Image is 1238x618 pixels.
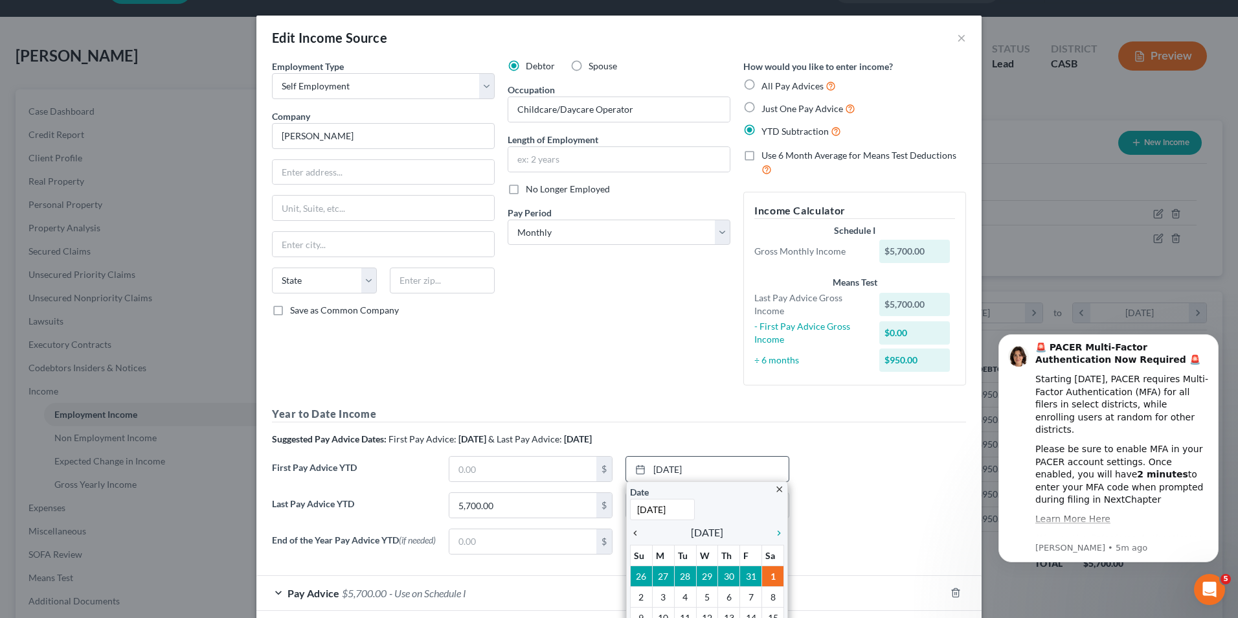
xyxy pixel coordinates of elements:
div: Gross Monthly Income [748,245,873,258]
td: 29 [696,566,718,587]
td: 30 [718,566,740,587]
span: [DATE] [691,525,723,540]
div: $0.00 [879,321,951,345]
h5: Year to Date Income [272,406,966,422]
input: ex: 2 years [508,147,730,172]
td: 27 [652,566,674,587]
div: Edit Income Source [272,29,387,47]
input: 0.00 [449,457,596,481]
div: ÷ 6 months [748,354,873,367]
div: $ [596,493,612,518]
div: Means Test [754,276,955,289]
label: First Pay Advice YTD [265,456,442,492]
span: Spouse [589,60,617,71]
strong: [DATE] [458,433,486,444]
td: 7 [740,587,762,608]
span: (if needed) [399,534,436,545]
td: 4 [674,587,696,608]
td: 3 [652,587,674,608]
input: 0.00 [449,529,596,554]
div: $950.00 [879,349,951,372]
input: Enter address... [273,160,494,185]
i: chevron_left [630,528,647,538]
span: No Longer Employed [526,183,610,194]
label: Length of Employment [508,133,598,146]
iframe: Intercom notifications message [979,315,1238,583]
input: 0.00 [449,493,596,518]
a: chevron_left [630,525,647,540]
i: chevron_right [767,528,784,538]
div: $5,700.00 [879,293,951,316]
span: Company [272,111,310,122]
th: Th [718,545,740,566]
td: 31 [740,566,762,587]
span: Save as Common Company [290,304,399,315]
label: Occupation [508,83,555,97]
button: × [957,30,966,45]
span: Pay Advice [287,587,339,599]
input: Enter city... [273,232,494,257]
input: -- [508,97,730,122]
label: Last Pay Advice YTD [265,492,442,529]
span: $5,700.00 [342,587,387,599]
a: [DATE] [626,457,789,481]
span: Just One Pay Advice [761,103,843,114]
th: Su [631,545,653,566]
div: - First Pay Advice Gross Income [748,320,873,346]
div: $ [596,529,612,554]
td: 6 [718,587,740,608]
iframe: Intercom live chat [1194,574,1225,605]
input: Unit, Suite, etc... [273,196,494,220]
th: W [696,545,718,566]
td: 5 [696,587,718,608]
td: 8 [762,587,784,608]
th: M [652,545,674,566]
span: First Pay Advice: [388,433,456,444]
h5: Income Calculator [754,203,955,219]
span: & Last Pay Advice: [488,433,562,444]
input: 1/1/2013 [630,499,695,520]
label: End of the Year Pay Advice YTD [265,529,442,565]
input: Search company by name... [272,123,495,149]
span: YTD Subtraction [761,126,829,137]
span: - Use on Schedule I [389,587,466,599]
span: Debtor [526,60,555,71]
i: close [774,485,784,494]
div: Schedule I [754,224,955,237]
label: Date [630,485,649,499]
div: $ [596,457,612,481]
th: Sa [762,545,784,566]
label: How would you like to enter income? [743,60,893,73]
td: 2 [631,587,653,608]
span: Employment Type [272,61,344,72]
strong: Suggested Pay Advice Dates: [272,433,387,444]
span: 5 [1221,574,1231,584]
td: 28 [674,566,696,587]
th: F [740,545,762,566]
div: $5,700.00 [879,240,951,263]
a: chevron_right [767,525,784,540]
td: 1 [762,566,784,587]
strong: [DATE] [564,433,592,444]
input: Enter zip... [390,268,495,293]
div: Last Pay Advice Gross Income [748,292,873,317]
a: close [774,481,784,496]
span: Use 6 Month Average for Means Test Deductions [761,150,956,161]
span: Pay Period [508,207,552,218]
th: Tu [674,545,696,566]
span: All Pay Advices [761,80,824,91]
td: 26 [631,566,653,587]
